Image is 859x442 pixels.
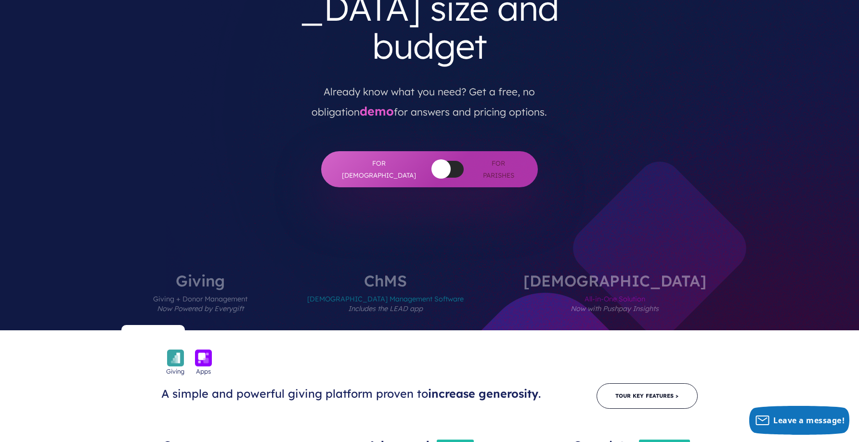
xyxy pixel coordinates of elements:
[571,304,659,313] em: Now with Pushpay Insights
[523,288,706,330] span: All-in-One Solution
[348,304,423,313] em: Includes the LEAD app
[428,387,538,401] span: increase generosity
[196,366,211,376] span: Apps
[166,366,184,376] span: Giving
[773,415,845,426] span: Leave a message!
[749,406,849,435] button: Leave a message!
[278,273,493,330] label: ChMS
[124,273,276,330] label: Giving
[307,288,464,330] span: [DEMOGRAPHIC_DATA] Management Software
[153,288,247,330] span: Giving + Donor Management
[340,157,417,181] span: For [DEMOGRAPHIC_DATA]
[167,350,184,366] img: icon_giving-bckgrnd-600x600-1.png
[495,273,735,330] label: [DEMOGRAPHIC_DATA]
[157,304,244,313] em: Now Powered by Everygift
[291,73,568,122] p: Already know what you need? Get a free, no obligation for answers and pricing options.
[161,387,550,401] h3: A simple and powerful giving platform proven to .
[478,157,519,181] span: For Parishes
[597,383,698,409] a: Tour Key Features >
[195,350,212,366] img: icon_apps-bckgrnd-600x600-1.png
[360,104,394,118] a: demo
